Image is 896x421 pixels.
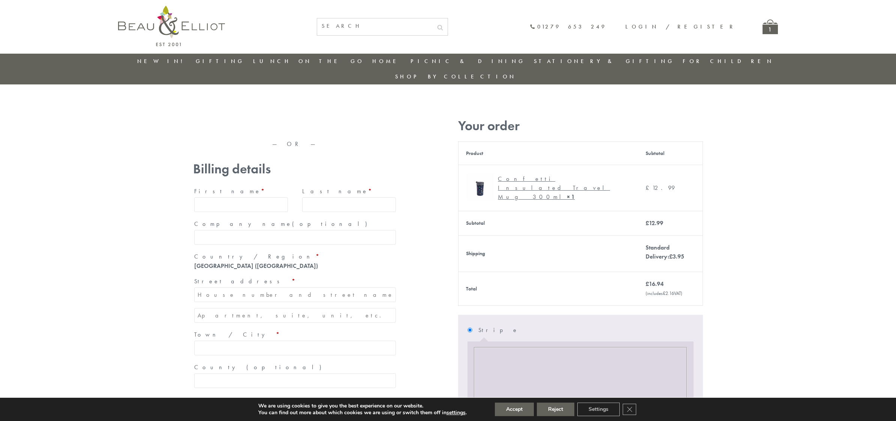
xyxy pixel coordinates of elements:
[646,280,664,288] bdi: 16.94
[498,174,625,201] div: Confetti Insulated Travel Mug 300ml
[192,115,399,133] iframe: Secure express checkout frame
[194,275,396,287] label: Street address
[530,24,607,30] a: 01279 653 249
[625,23,736,30] a: Login / Register
[646,290,682,296] small: (includes VAT)
[646,244,684,260] label: Standard Delivery:
[194,185,288,197] label: First name
[292,220,372,228] span: (optional)
[137,57,187,65] a: New in!
[194,218,396,230] label: Company name
[194,308,396,323] input: Apartment, suite, unit, etc. (optional)
[478,324,693,336] label: Stripe
[646,219,663,227] bdi: 12.99
[663,290,665,296] span: £
[317,18,433,34] input: SEARCH
[663,290,674,296] span: 2.16
[302,185,396,197] label: Last name
[458,118,703,134] h3: Your order
[193,141,397,147] p: — OR —
[372,57,402,65] a: Home
[683,57,774,65] a: For Children
[458,141,638,165] th: Product
[646,184,652,192] span: £
[458,235,638,272] th: Shipping
[763,20,778,34] a: 1
[466,173,631,203] a: Confetti Insulated Travel Mug 350ml Confetti Insulated Travel Mug 300ml× 1
[246,363,326,371] span: (optional)
[118,6,225,46] img: logo
[458,272,638,305] th: Total
[194,287,396,302] input: House number and street name
[458,211,638,235] th: Subtotal
[537,403,574,416] button: Reject
[567,193,575,201] strong: × 1
[194,329,396,341] label: Town / City
[194,361,396,373] label: County
[638,141,703,165] th: Subtotal
[194,251,396,263] label: Country / Region
[194,262,318,270] strong: [GEOGRAPHIC_DATA] ([GEOGRAPHIC_DATA])
[577,403,620,416] button: Settings
[411,57,525,65] a: Picnic & Dining
[646,184,675,192] bdi: 12.99
[669,253,673,260] span: £
[193,161,397,177] h3: Billing details
[447,409,466,416] button: settings
[395,73,516,80] a: Shop by collection
[534,57,674,65] a: Stationery & Gifting
[258,409,467,416] p: You can find out more about which cookies we are using or switch them off in .
[196,57,244,65] a: Gifting
[669,253,684,260] bdi: 3.95
[623,404,636,415] button: Close GDPR Cookie Banner
[253,57,364,65] a: Lunch On The Go
[194,394,396,406] label: Postcode
[646,219,649,227] span: £
[495,403,534,416] button: Accept
[258,403,467,409] p: We are using cookies to give you the best experience on our website.
[466,173,494,201] img: Confetti Insulated Travel Mug 350ml
[646,280,649,288] span: £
